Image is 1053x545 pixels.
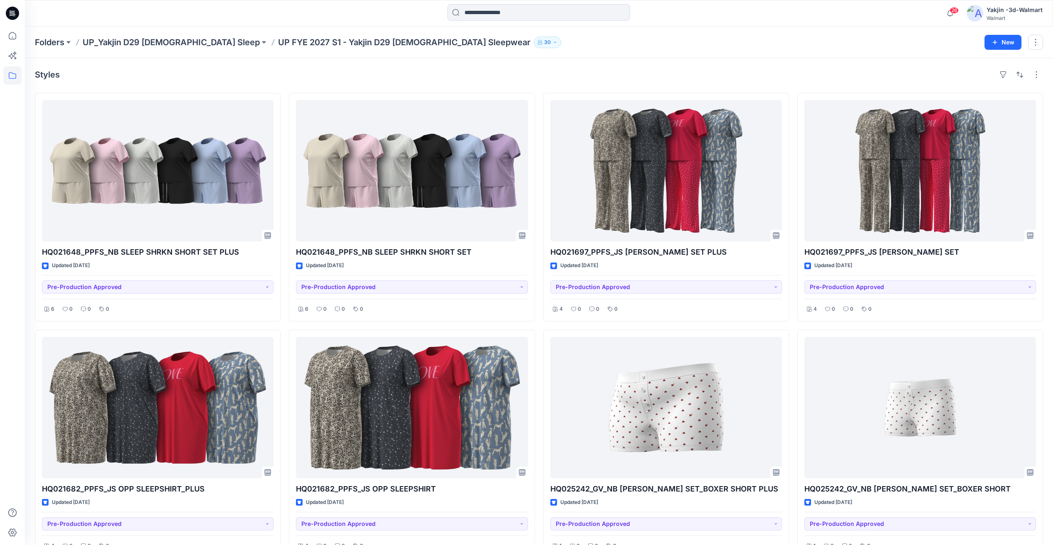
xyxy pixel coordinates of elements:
[323,305,327,314] p: 0
[52,498,90,507] p: Updated [DATE]
[51,305,54,314] p: 6
[804,337,1036,478] a: HQ025242_GV_NB CAMI BOXER SET_BOXER SHORT
[614,305,618,314] p: 0
[578,305,581,314] p: 0
[804,246,1036,258] p: HQ021697_PPFS_JS [PERSON_NAME] SET
[83,36,260,48] a: UP_Yakjin D29 [DEMOGRAPHIC_DATA] Sleep
[987,5,1043,15] div: Yakjin -3d-Walmart
[950,7,959,14] span: 26
[987,15,1043,21] div: Walmart
[560,261,598,270] p: Updated [DATE]
[42,100,274,241] a: HQ021648_PPFS_NB SLEEP SHRKN SHORT SET PLUS
[814,498,852,507] p: Updated [DATE]
[967,5,983,22] img: avatar
[35,70,60,80] h4: Styles
[534,36,561,48] button: 30
[850,305,853,314] p: 0
[305,305,308,314] p: 6
[306,261,344,270] p: Updated [DATE]
[360,305,363,314] p: 0
[42,246,274,258] p: HQ021648_PPFS_NB SLEEP SHRKN SHORT SET PLUS
[814,305,817,314] p: 4
[804,100,1036,241] a: HQ021697_PPFS_JS OPP PJ SET
[550,337,782,478] a: HQ025242_GV_NB CAMI BOXER SET_BOXER SHORT PLUS
[342,305,345,314] p: 0
[550,483,782,495] p: HQ025242_GV_NB [PERSON_NAME] SET_BOXER SHORT PLUS
[42,337,274,478] a: HQ021682_PPFS_JS OPP SLEEPSHIRT_PLUS
[832,305,835,314] p: 0
[596,305,599,314] p: 0
[52,261,90,270] p: Updated [DATE]
[560,498,598,507] p: Updated [DATE]
[544,38,551,47] p: 30
[296,100,528,241] a: HQ021648_PPFS_NB SLEEP SHRKN SHORT SET
[88,305,91,314] p: 0
[296,483,528,495] p: HQ021682_PPFS_JS OPP SLEEPSHIRT
[814,261,852,270] p: Updated [DATE]
[35,36,64,48] a: Folders
[278,36,530,48] p: UP FYE 2027 S1 - Yakjin D29 [DEMOGRAPHIC_DATA] Sleepwear
[559,305,563,314] p: 4
[985,35,1021,50] button: New
[550,246,782,258] p: HQ021697_PPFS_JS [PERSON_NAME] SET PLUS
[296,337,528,478] a: HQ021682_PPFS_JS OPP SLEEPSHIRT
[106,305,109,314] p: 0
[804,483,1036,495] p: HQ025242_GV_NB [PERSON_NAME] SET_BOXER SHORT
[42,483,274,495] p: HQ021682_PPFS_JS OPP SLEEPSHIRT_PLUS
[296,246,528,258] p: HQ021648_PPFS_NB SLEEP SHRKN SHORT SET
[868,305,872,314] p: 0
[550,100,782,241] a: HQ021697_PPFS_JS OPP PJ SET PLUS
[69,305,73,314] p: 0
[306,498,344,507] p: Updated [DATE]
